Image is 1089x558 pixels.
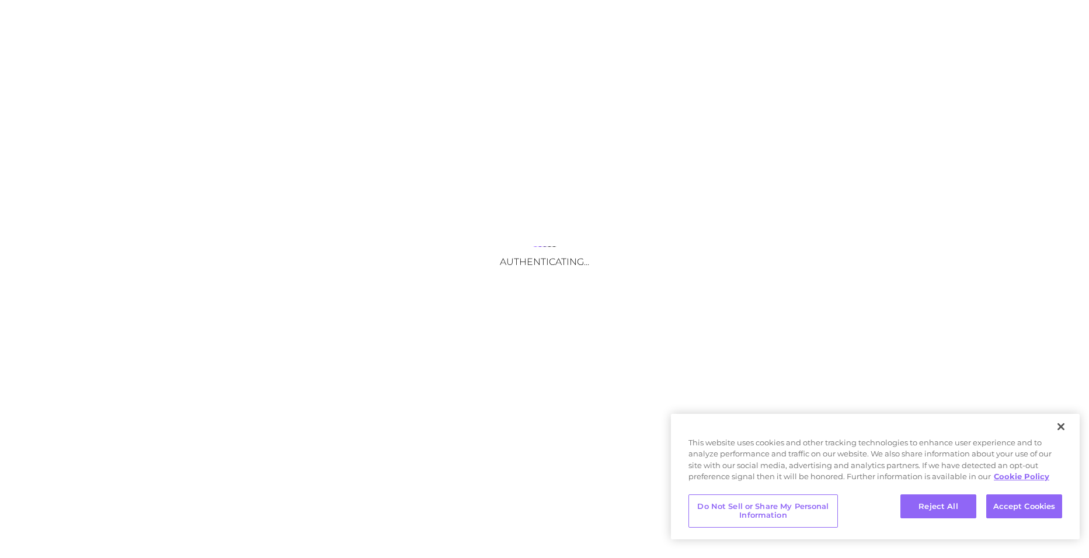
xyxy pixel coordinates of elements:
[671,414,1080,539] div: Cookie banner
[671,414,1080,539] div: Privacy
[428,256,662,267] h3: Authenticating...
[986,494,1062,519] button: Accept Cookies
[688,494,838,528] button: Do Not Sell or Share My Personal Information, Opens the preference center dialog
[994,472,1049,481] a: More information about your privacy, opens in a new tab
[671,437,1080,489] div: This website uses cookies and other tracking technologies to enhance user experience and to analy...
[1048,414,1074,440] button: Close
[900,494,976,519] button: Reject All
